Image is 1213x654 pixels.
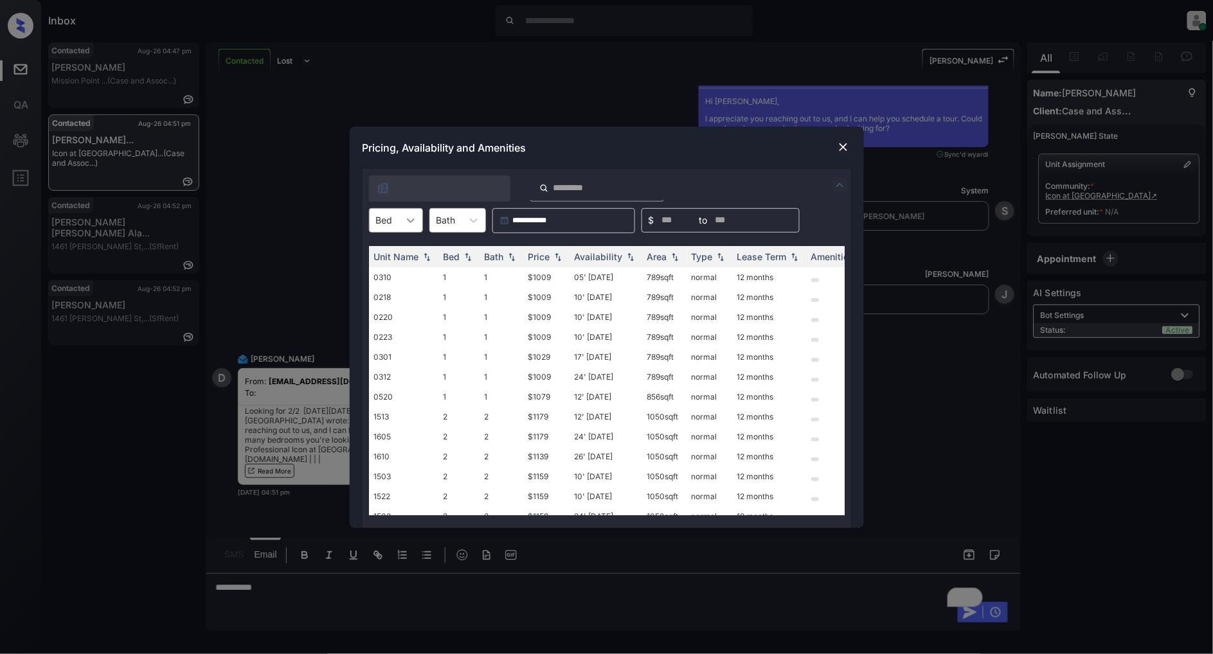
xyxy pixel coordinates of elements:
td: 1050 sqft [642,466,687,486]
td: $1159 [523,486,570,506]
img: sorting [462,252,474,261]
td: 1 [438,307,480,327]
td: normal [687,287,732,307]
td: 1050 sqft [642,506,687,526]
div: Price [528,251,550,262]
td: 1 [480,387,523,407]
td: 0310 [369,267,438,287]
td: 2 [438,407,480,427]
td: 789 sqft [642,307,687,327]
div: Unit Name [374,251,419,262]
td: 0520 [369,387,438,407]
td: 1 [480,287,523,307]
td: normal [687,407,732,427]
td: 12 months [732,287,806,307]
td: $1179 [523,407,570,427]
td: $1009 [523,287,570,307]
td: 1 [438,287,480,307]
td: 1 [438,387,480,407]
td: $1009 [523,327,570,347]
td: 1 [480,307,523,327]
td: $1139 [523,446,570,466]
td: 12 months [732,506,806,526]
td: 12 months [732,466,806,486]
td: 0312 [369,367,438,387]
td: 1502 [369,506,438,526]
div: Type [692,251,713,262]
td: 10' [DATE] [570,486,642,506]
td: 856 sqft [642,387,687,407]
td: $1009 [523,267,570,287]
td: normal [687,446,732,466]
td: 2 [480,446,523,466]
td: 2 [438,446,480,466]
td: 12 months [732,327,806,347]
td: 26' [DATE] [570,446,642,466]
td: 0220 [369,307,438,327]
td: 1050 sqft [642,446,687,466]
img: sorting [552,252,564,261]
td: 1513 [369,407,438,427]
td: 24' [DATE] [570,506,642,526]
img: sorting [714,252,727,261]
td: 10' [DATE] [570,466,642,486]
td: 1050 sqft [642,407,687,427]
td: 1050 sqft [642,486,687,506]
td: normal [687,466,732,486]
td: 2 [438,486,480,506]
td: 1605 [369,427,438,446]
td: 1 [480,327,523,347]
td: 24' [DATE] [570,367,642,387]
div: Area [647,251,667,262]
div: Lease Term [737,251,787,262]
td: 1503 [369,466,438,486]
td: normal [687,506,732,526]
td: 12 months [732,427,806,446]
img: close [837,141,850,154]
div: Bed [444,251,460,262]
td: 789 sqft [642,267,687,287]
span: $ [649,213,654,227]
td: 1522 [369,486,438,506]
td: normal [687,367,732,387]
td: $1159 [523,506,570,526]
img: sorting [624,252,637,261]
td: 1 [438,367,480,387]
td: normal [687,427,732,446]
td: 12 months [732,486,806,506]
td: $1029 [523,347,570,367]
td: normal [687,486,732,506]
td: normal [687,347,732,367]
td: 12 months [732,307,806,327]
td: 12' [DATE] [570,387,642,407]
td: 1 [480,347,523,367]
td: normal [687,387,732,407]
td: 1 [438,267,480,287]
img: sorting [420,252,433,261]
td: 0223 [369,327,438,347]
td: 1 [480,267,523,287]
td: 1610 [369,446,438,466]
td: 10' [DATE] [570,327,642,347]
td: 1 [438,347,480,367]
td: 12' [DATE] [570,407,642,427]
img: icon-zuma [539,182,549,194]
td: $1009 [523,367,570,387]
td: 1 [480,367,523,387]
td: $1159 [523,466,570,486]
td: 0218 [369,287,438,307]
div: Pricing, Availability and Amenities [350,127,864,169]
img: icon-zuma [832,177,848,193]
span: to [699,213,708,227]
td: 12 months [732,407,806,427]
td: 2 [480,427,523,446]
td: 2 [480,466,523,486]
img: icon-zuma [377,182,390,195]
td: 789 sqft [642,287,687,307]
td: 789 sqft [642,327,687,347]
td: 0301 [369,347,438,367]
td: 2 [438,506,480,526]
div: Bath [485,251,504,262]
td: 10' [DATE] [570,307,642,327]
td: $1179 [523,427,570,446]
